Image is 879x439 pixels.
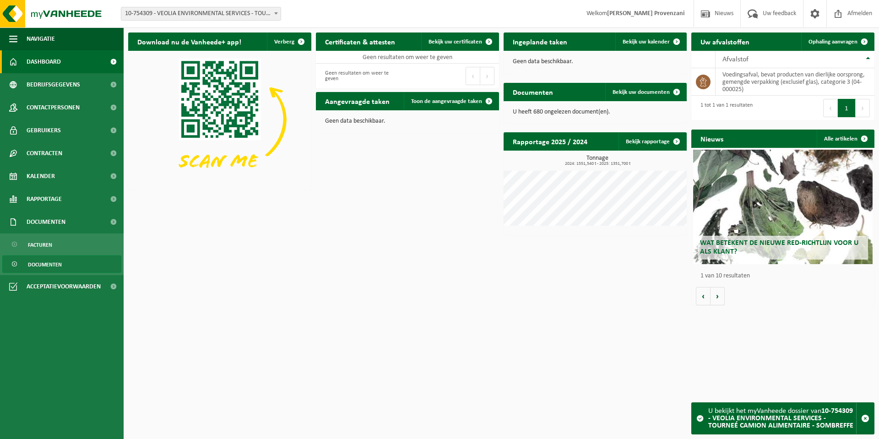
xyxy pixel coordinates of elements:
[316,33,404,50] h2: Certificaten & attesten
[693,150,873,264] a: Wat betekent de nieuwe RED-richtlijn voor u als klant?
[267,33,310,51] button: Verberg
[504,33,576,50] h2: Ingeplande taken
[619,132,686,151] a: Bekijk rapportage
[316,92,399,110] h2: Aangevraagde taken
[27,50,61,73] span: Dashboard
[700,239,858,255] span: Wat betekent de nieuwe RED-richtlijn voor u als klant?
[27,275,101,298] span: Acceptatievoorwaarden
[466,67,480,85] button: Previous
[128,33,250,50] h2: Download nu de Vanheede+ app!
[27,119,61,142] span: Gebruikers
[613,89,670,95] span: Bekijk uw documenten
[722,56,749,63] span: Afvalstof
[696,98,753,118] div: 1 tot 1 van 1 resultaten
[429,39,482,45] span: Bekijk uw certificaten
[838,99,856,117] button: 1
[27,27,55,50] span: Navigatie
[320,66,403,86] div: Geen resultaten om weer te geven
[607,10,684,17] strong: [PERSON_NAME] Provenzani
[691,130,732,147] h2: Nieuws
[421,33,498,51] a: Bekijk uw certificaten
[404,92,498,110] a: Toon de aangevraagde taken
[508,155,687,166] h3: Tonnage
[716,68,874,96] td: voedingsafval, bevat producten van dierlijke oorsprong, gemengde verpakking (exclusief glas), cat...
[121,7,281,20] span: 10-754309 - VEOLIA ENVIRONMENTAL SERVICES - TOURNEÉ CAMION ALIMENTAIRE - SOMBREFFE
[817,130,874,148] a: Alle artikelen
[504,83,562,101] h2: Documenten
[28,236,52,254] span: Facturen
[27,73,80,96] span: Bedrijfsgegevens
[121,7,281,21] span: 10-754309 - VEOLIA ENVIRONMENTAL SERVICES - TOURNEÉ CAMION ALIMENTAIRE - SOMBREFFE
[823,99,838,117] button: Previous
[708,407,853,429] strong: 10-754309 - VEOLIA ENVIRONMENTAL SERVICES - TOURNEÉ CAMION ALIMENTAIRE - SOMBREFFE
[856,99,870,117] button: Next
[700,273,870,279] p: 1 van 10 resultaten
[696,287,711,305] button: Vorige
[27,165,55,188] span: Kalender
[623,39,670,45] span: Bekijk uw kalender
[325,118,490,125] p: Geen data beschikbaar.
[411,98,482,104] span: Toon de aangevraagde taken
[508,162,687,166] span: 2024: 1551,540 t - 2025: 1351,700 t
[711,287,725,305] button: Volgende
[316,51,499,64] td: Geen resultaten om weer te geven
[274,39,294,45] span: Verberg
[128,51,311,188] img: Download de VHEPlus App
[615,33,686,51] a: Bekijk uw kalender
[605,83,686,101] a: Bekijk uw documenten
[27,96,80,119] span: Contactpersonen
[504,132,597,150] h2: Rapportage 2025 / 2024
[513,109,678,115] p: U heeft 680 ongelezen document(en).
[480,67,494,85] button: Next
[808,39,857,45] span: Ophaling aanvragen
[27,188,62,211] span: Rapportage
[28,256,62,273] span: Documenten
[801,33,874,51] a: Ophaling aanvragen
[2,255,121,273] a: Documenten
[2,236,121,253] a: Facturen
[513,59,678,65] p: Geen data beschikbaar.
[27,211,65,233] span: Documenten
[691,33,759,50] h2: Uw afvalstoffen
[27,142,62,165] span: Contracten
[708,403,856,434] div: U bekijkt het myVanheede dossier van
